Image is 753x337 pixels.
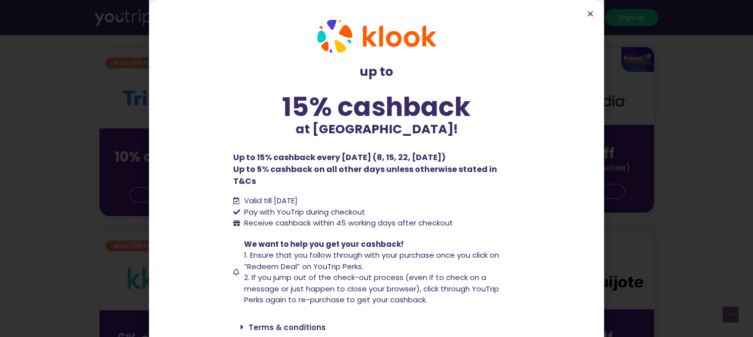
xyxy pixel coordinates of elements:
p: at [GEOGRAPHIC_DATA]! [233,120,520,139]
div: 15% cashback [233,94,520,120]
p: Up to 15% cashback every [DATE] (8, 15, 22, [DATE]) Up to 5% cashback on all other days unless ot... [233,152,520,187]
a: Terms & conditions [249,322,326,333]
span: Pay with YouTrip during checkout [242,207,365,218]
span: 2. If you jump out of the check-out process (even if to check on a message or just happen to clos... [244,272,499,305]
a: Close [587,10,594,17]
span: 1. Ensure that you follow through with your purchase once you click on “Redeem Deal” on YouTrip P... [244,250,499,272]
p: up to [233,62,520,81]
span: We want to help you get your cashback! [244,239,403,249]
span: Valid till [DATE] [242,195,298,207]
span: Receive cashback within 45 working days after checkout [242,218,453,229]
